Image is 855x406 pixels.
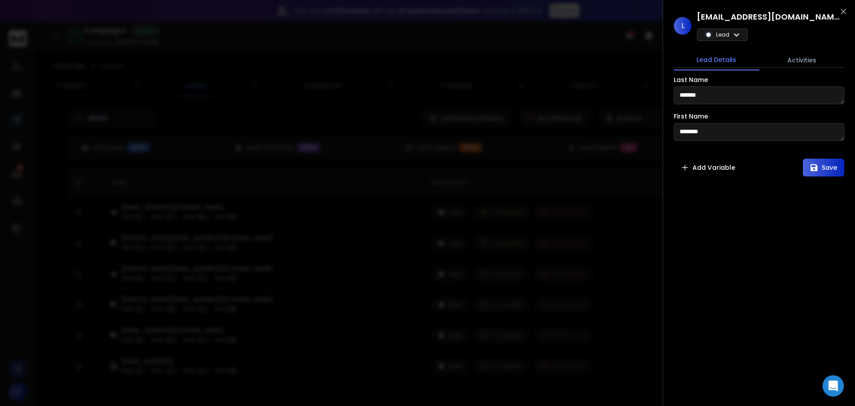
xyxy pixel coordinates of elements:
span: L [674,17,692,35]
label: Last Name [674,77,708,83]
div: Open Intercom Messenger [822,375,844,397]
button: Lead Details [674,50,759,70]
button: Activities [759,50,845,70]
button: Add Variable [674,159,742,176]
button: Save [803,159,844,176]
p: Lead [716,31,729,38]
h1: [EMAIL_ADDRESS][DOMAIN_NAME] [697,11,839,23]
label: First Name [674,113,708,119]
